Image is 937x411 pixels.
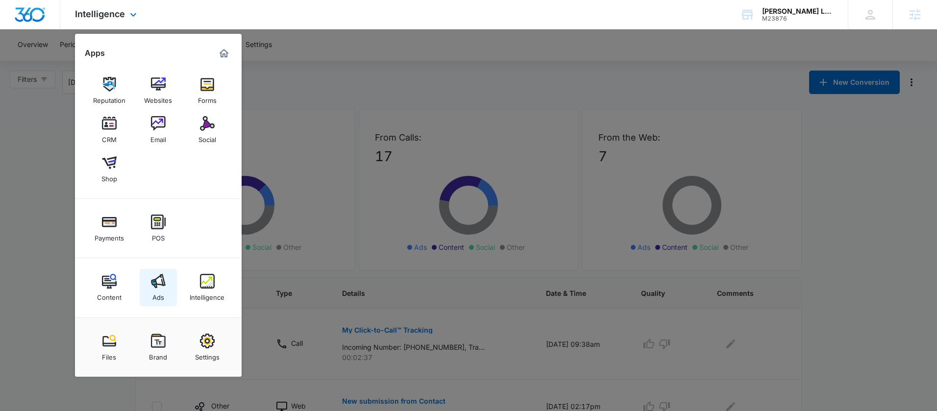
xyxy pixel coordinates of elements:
[144,92,172,104] div: Websites
[140,72,177,109] a: Websites
[198,92,217,104] div: Forms
[762,7,834,15] div: account name
[102,348,116,361] div: Files
[152,229,165,242] div: POS
[189,329,226,366] a: Settings
[190,289,224,301] div: Intelligence
[91,150,128,188] a: Shop
[149,348,167,361] div: Brand
[95,229,124,242] div: Payments
[91,269,128,306] a: Content
[91,111,128,148] a: CRM
[93,92,125,104] div: Reputation
[97,289,122,301] div: Content
[762,15,834,22] div: account id
[140,210,177,247] a: POS
[140,269,177,306] a: Ads
[91,72,128,109] a: Reputation
[75,9,125,19] span: Intelligence
[198,131,216,144] div: Social
[140,329,177,366] a: Brand
[101,170,117,183] div: Shop
[91,210,128,247] a: Payments
[102,131,117,144] div: CRM
[189,72,226,109] a: Forms
[91,329,128,366] a: Files
[150,131,166,144] div: Email
[216,46,232,61] a: Marketing 360® Dashboard
[152,289,164,301] div: Ads
[85,48,105,58] h2: Apps
[195,348,220,361] div: Settings
[140,111,177,148] a: Email
[189,111,226,148] a: Social
[189,269,226,306] a: Intelligence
